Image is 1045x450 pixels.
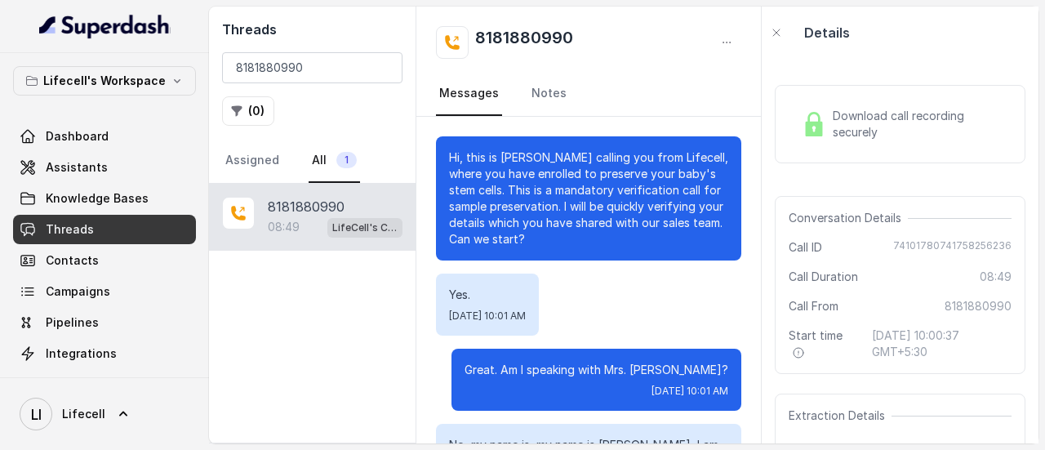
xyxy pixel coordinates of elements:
[13,122,196,151] a: Dashboard
[789,408,892,424] span: Extraction Details
[789,239,822,256] span: Call ID
[46,314,99,331] span: Pipelines
[46,376,117,393] span: API Settings
[13,215,196,244] a: Threads
[980,269,1012,285] span: 08:49
[804,23,850,42] p: Details
[222,96,274,126] button: (0)
[13,66,196,96] button: Lifecell's Workspace
[222,139,402,183] nav: Tabs
[789,298,838,314] span: Call From
[222,139,282,183] a: Assigned
[449,310,526,323] span: [DATE] 10:01 AM
[13,153,196,182] a: Assistants
[436,72,502,116] a: Messages
[13,184,196,213] a: Knowledge Bases
[13,277,196,306] a: Campaigns
[268,219,300,235] p: 08:49
[789,210,908,226] span: Conversation Details
[449,149,728,247] p: Hi, this is [PERSON_NAME] calling you from Lifecell, where you have enrolled to preserve your bab...
[31,406,42,423] text: LI
[332,220,398,236] p: LifeCell's Call Assistant
[651,385,728,398] span: [DATE] 10:01 AM
[222,52,402,83] input: Search by Call ID or Phone Number
[336,152,357,168] span: 1
[465,362,728,378] p: Great. Am I speaking with Mrs. [PERSON_NAME]?
[13,370,196,399] a: API Settings
[893,239,1012,256] span: 74101780741758256236
[13,308,196,337] a: Pipelines
[46,190,149,207] span: Knowledge Bases
[833,108,1005,140] span: Download call recording securely
[46,345,117,362] span: Integrations
[222,20,402,39] h2: Threads
[43,71,166,91] p: Lifecell's Workspace
[13,391,196,437] a: Lifecell
[13,246,196,275] a: Contacts
[872,327,1012,360] span: [DATE] 10:00:37 GMT+5:30
[46,159,108,176] span: Assistants
[436,72,741,116] nav: Tabs
[46,252,99,269] span: Contacts
[268,197,345,216] p: 8181880990
[449,287,526,303] p: Yes.
[945,298,1012,314] span: 8181880990
[802,112,826,136] img: Lock Icon
[62,406,105,422] span: Lifecell
[789,327,859,360] span: Start time
[39,13,171,39] img: light.svg
[309,139,360,183] a: All1
[13,339,196,368] a: Integrations
[46,221,94,238] span: Threads
[789,269,858,285] span: Call Duration
[528,72,570,116] a: Notes
[46,283,110,300] span: Campaigns
[475,26,573,59] h2: 8181880990
[46,128,109,145] span: Dashboard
